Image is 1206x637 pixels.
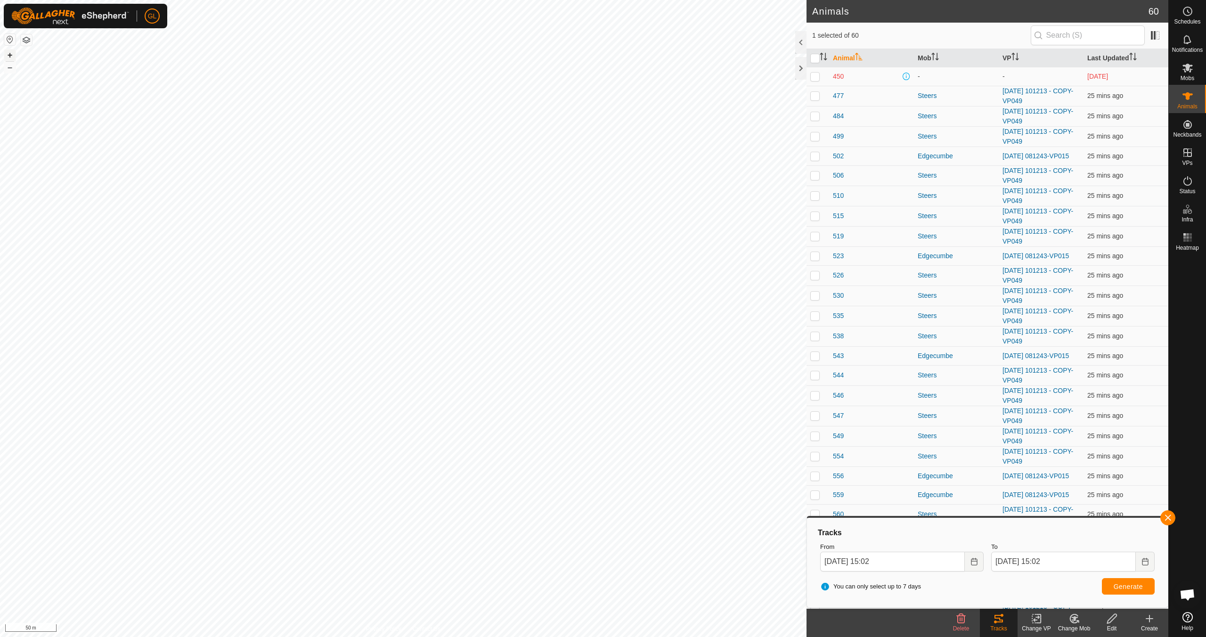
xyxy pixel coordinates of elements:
div: Steers [918,191,995,201]
a: [DATE] 101213 - COPY-VP049 [1002,228,1073,245]
th: Mob [914,49,999,67]
button: Choose Date [965,552,984,572]
div: Edit [1093,624,1131,633]
span: 15 Sept 2025, 2:36 pm [1087,510,1123,518]
span: 15 Sept 2025, 2:36 pm [1087,332,1123,340]
span: 15 Sept 2025, 2:36 pm [1087,92,1123,99]
span: 15 Sept 2025, 2:36 pm [1087,171,1123,179]
a: [DATE] 101213 - COPY-VP049 [1002,506,1073,523]
span: 519 [833,231,844,241]
div: Change Mob [1055,624,1093,633]
div: Steers [918,91,995,101]
span: 450 [833,72,844,82]
h2: Animals [812,6,1149,17]
span: 544 [833,370,844,380]
span: 15 Sept 2025, 2:36 pm [1087,392,1123,399]
span: 549 [833,431,844,441]
div: Steers [918,391,995,400]
span: 15 Sept 2025, 2:36 pm [1087,232,1123,240]
th: Animal [829,49,914,67]
div: Steers [918,211,995,221]
span: 506 [833,171,844,180]
div: Steers [918,131,995,141]
a: [DATE] 101213 - COPY-VP049 [1002,107,1073,125]
span: 526 [833,270,844,280]
th: Last Updated [1084,49,1168,67]
span: 559 [833,490,844,500]
a: [DATE] 101213 - COPY-VP049 [1002,448,1073,465]
span: 538 [833,331,844,341]
div: Tracks [980,624,1018,633]
div: Create [1131,624,1168,633]
span: 502 [833,151,844,161]
span: 15 Sept 2025, 2:36 pm [1087,271,1123,279]
a: [DATE] 081243-VP015 [1002,152,1069,160]
th: VP [999,49,1084,67]
div: Steers [918,451,995,461]
div: Steers [918,171,995,180]
span: 547 [833,411,844,421]
span: 15 Sept 2025, 2:36 pm [1087,112,1123,120]
a: [DATE] 081243-VP015 [1002,491,1069,498]
div: Steers [918,370,995,380]
span: 543 [833,351,844,361]
button: Choose Date [1136,552,1155,572]
span: 15 Sept 2025, 2:36 pm [1087,452,1123,460]
button: Map Layers [21,34,32,46]
div: Edgecumbe [918,151,995,161]
a: [DATE] 081243-VP015 [1002,472,1069,480]
span: 15 Sept 2025, 2:36 pm [1087,152,1123,160]
span: 15 Sept 2025, 2:36 pm [1087,212,1123,220]
span: 60 [1149,4,1159,18]
span: 15 Sept 2025, 2:36 pm [1087,412,1123,419]
span: Infra [1182,217,1193,222]
span: VPs [1182,160,1192,166]
input: Search (S) [1031,25,1145,45]
a: Contact Us [413,625,440,633]
a: [DATE] 101213 - COPY-VP049 [1002,167,1073,184]
span: 15 Sept 2025, 2:36 pm [1087,371,1123,379]
a: Help [1169,608,1206,635]
span: 484 [833,111,844,121]
a: [DATE] 101213 - COPY-VP049 [1002,307,1073,325]
p-sorticon: Activate to sort [1011,54,1019,62]
span: 15 Sept 2025, 2:36 pm [1087,432,1123,440]
button: – [4,62,16,73]
span: 523 [833,251,844,261]
button: Reset Map [4,34,16,45]
div: Edgecumbe [918,251,995,261]
div: Edgecumbe [918,471,995,481]
button: + [4,49,16,61]
div: Steers [918,311,995,321]
div: Edgecumbe [918,351,995,361]
span: 15 Sept 2025, 2:36 pm [1087,292,1123,299]
p-sorticon: Activate to sort [1129,54,1137,62]
span: Mobs [1181,75,1194,81]
a: [DATE] 101213 - COPY-VP049 [1002,367,1073,384]
p-sorticon: Activate to sort [931,54,939,62]
span: Schedules [1174,19,1200,24]
p-sorticon: Activate to sort [855,54,863,62]
span: 499 [833,131,844,141]
div: Tracks [816,527,1158,539]
a: [DATE] 101213 - COPY-VP049 [1002,327,1073,345]
div: Steers [918,411,995,421]
a: [DATE] 101213 - COPY-VP049 [1002,387,1073,404]
div: Steers [918,111,995,121]
a: [DATE] 101213 - COPY-VP049 [1002,427,1073,445]
label: To [991,542,1155,552]
span: 510 [833,191,844,201]
span: 15 Sept 2025, 2:36 pm [1087,252,1123,260]
span: 530 [833,291,844,301]
div: Edgecumbe [918,490,995,500]
span: Notifications [1172,47,1203,53]
span: GL [148,11,157,21]
app-display-virtual-paddock-transition: - [1002,73,1005,80]
div: Steers [918,509,995,519]
a: [DATE] 101213 - COPY-VP049 [1002,407,1073,425]
div: Steers [918,270,995,280]
div: Steers [918,291,995,301]
a: [DATE] 101213 - COPY-VP049 [1002,287,1073,304]
div: Steers [918,231,995,241]
span: 554 [833,451,844,461]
